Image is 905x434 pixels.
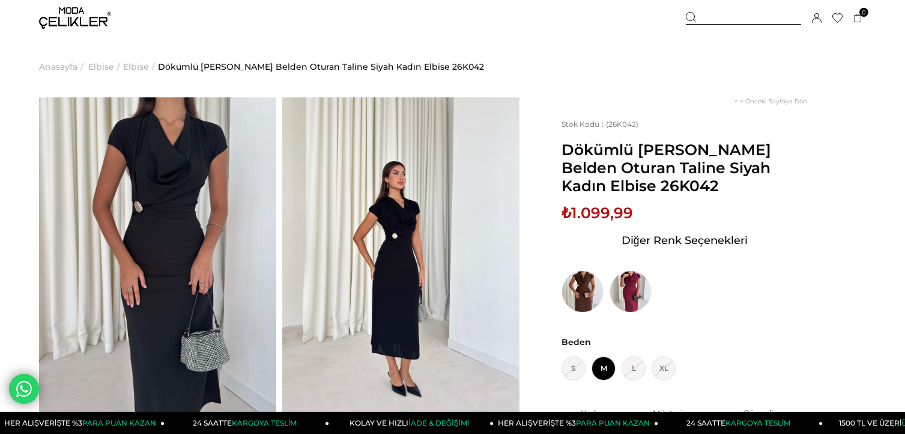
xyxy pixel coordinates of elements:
li: > [88,36,123,97]
img: Taline elbise 26K042 [282,97,519,414]
a: 0 [853,14,862,23]
div: Hızlı Teslimat [581,408,634,429]
li: > [39,36,86,97]
span: Diğer Renk Seçenekleri [622,231,748,250]
img: Dökümlü Yaka Aksesuarlı Belden Oturan Taline Kahve Kadın Elbise 26K042 [561,270,604,313]
span: M [592,356,616,381]
a: Dökümlü [PERSON_NAME] Belden Oturan Taline Siyah Kadın Elbise 26K042 [158,36,484,97]
a: Anasayfa [39,36,77,97]
span: S [561,356,586,381]
span: PARA PUAN KAZAN [576,418,650,427]
img: Dökümlü Yaka Aksesuarlı Belden Oturan Taline Bordo Kadın Elbise 26K042 [610,270,652,313]
span: 0 [859,8,868,17]
span: Stok Kodu [561,120,606,129]
img: Taline elbise 26K042 [39,97,276,414]
span: Beden [561,337,807,347]
span: (26K042) [561,120,638,129]
span: Dökümlü [PERSON_NAME] Belden Oturan Taline Siyah Kadın Elbise 26K042 [561,141,807,195]
span: L [622,356,646,381]
a: Elbise [123,36,149,97]
a: 24 SAATTEKARGOYA TESLİM [165,412,329,434]
div: Müşteri Hizmetleri [653,408,724,429]
a: HER ALIŞVERİŞTE %3PARA PUAN KAZAN [494,412,658,434]
span: PARA PUAN KAZAN [82,418,156,427]
span: KARGOYA TESLİM [232,418,297,427]
img: logo [39,7,111,29]
li: > [123,36,158,97]
a: KOLAY VE HIZLIİADE & DEĞİŞİM! [329,412,494,434]
span: KARGOYA TESLİM [725,418,790,427]
div: Güvenli Alışveriş [743,408,807,429]
span: İADE & DEĞİŞİM! [408,418,468,427]
span: ₺1.099,99 [561,204,633,222]
span: XL [652,356,676,381]
a: Elbise [88,36,114,97]
a: 24 SAATTEKARGOYA TESLİM [658,412,823,434]
a: < < Önceki Sayfaya Dön [734,97,807,105]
